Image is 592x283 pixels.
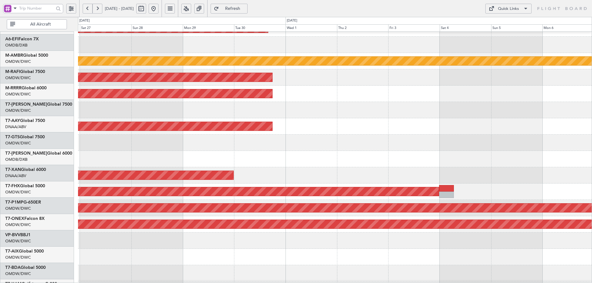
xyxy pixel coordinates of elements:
[79,18,90,23] div: [DATE]
[80,24,131,32] div: Sat 27
[183,24,234,32] div: Mon 29
[5,238,31,244] a: OMDW/DWC
[5,168,21,172] span: T7-XAN
[5,119,45,123] a: T7-AAYGlobal 7500
[337,24,388,32] div: Thu 2
[5,108,31,113] a: OMDW/DWC
[5,233,31,237] a: VP-BVVBBJ1
[5,157,27,162] a: OMDB/DXB
[5,184,45,188] a: T7-FHXGlobal 5000
[5,184,20,188] span: T7-FHX
[234,24,286,32] div: Tue 30
[5,249,44,253] a: T7-AIXGlobal 5000
[5,42,27,48] a: OMDB/DXB
[5,265,21,270] span: T7-BDA
[5,70,45,74] a: M-RAFIGlobal 7500
[5,75,31,81] a: OMDW/DWC
[5,124,26,130] a: DNAA/ABV
[491,24,543,32] div: Sun 5
[220,6,245,11] span: Refresh
[5,53,23,58] span: M-AMBR
[16,22,65,26] span: All Aircraft
[5,86,47,90] a: M-RRRRGlobal 6000
[287,18,297,23] div: [DATE]
[5,200,23,204] span: T7-P1MP
[5,119,20,123] span: T7-AAY
[5,37,18,41] span: A6-EFI
[5,135,20,139] span: T7-GTS
[5,233,20,237] span: VP-BVV
[5,151,72,156] a: T7-[PERSON_NAME]Global 6000
[5,168,46,172] a: T7-XANGlobal 6000
[5,135,45,139] a: T7-GTSGlobal 7500
[131,24,183,32] div: Sun 28
[5,70,20,74] span: M-RAFI
[5,249,19,253] span: T7-AIX
[5,200,41,204] a: T7-P1MPG-650ER
[388,24,440,32] div: Fri 3
[5,91,31,97] a: OMDW/DWC
[5,222,31,228] a: OMDW/DWC
[211,4,248,14] button: Refresh
[498,6,519,12] div: Quick Links
[5,151,47,156] span: T7-[PERSON_NAME]
[5,206,31,211] a: OMDW/DWC
[5,102,72,107] a: T7-[PERSON_NAME]Global 7500
[19,4,54,13] input: Trip Number
[5,59,31,64] a: OMDW/DWC
[5,102,47,107] span: T7-[PERSON_NAME]
[485,4,532,14] button: Quick Links
[5,37,39,41] a: A6-EFIFalcon 7X
[5,189,31,195] a: OMDW/DWC
[440,24,491,32] div: Sat 4
[7,19,67,29] button: All Aircraft
[5,216,45,221] a: T7-ONEXFalcon 8X
[5,86,22,90] span: M-RRRR
[5,53,48,58] a: M-AMBRGlobal 5000
[5,271,31,277] a: OMDW/DWC
[5,255,31,260] a: OMDW/DWC
[5,173,26,179] a: DNAA/ABV
[5,140,31,146] a: OMDW/DWC
[5,216,24,221] span: T7-ONEX
[286,24,337,32] div: Wed 1
[5,265,46,270] a: T7-BDAGlobal 5000
[105,6,134,11] span: [DATE] - [DATE]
